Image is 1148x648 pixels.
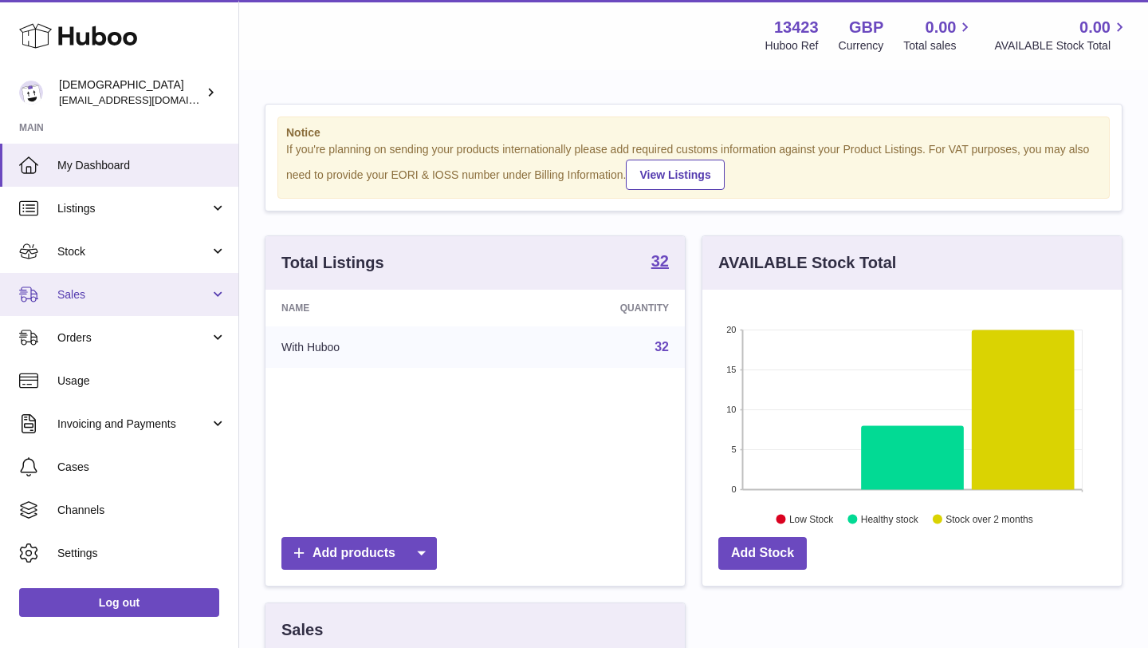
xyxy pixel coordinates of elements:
span: Cases [57,460,226,475]
h3: AVAILABLE Stock Total [718,252,896,274]
strong: Notice [286,125,1101,140]
h3: Total Listings [281,252,384,274]
span: [EMAIL_ADDRESS][DOMAIN_NAME] [59,93,234,106]
span: Total sales [903,38,974,53]
div: Huboo Ref [765,38,819,53]
text: Stock over 2 months [946,513,1032,524]
text: 10 [726,405,736,414]
text: 0 [731,484,736,494]
a: 32 [655,340,669,354]
td: With Huboo [265,326,486,368]
span: 0.00 [1079,17,1111,38]
text: Low Stock [789,513,834,524]
div: Currency [839,38,884,53]
strong: 13423 [774,17,819,38]
th: Quantity [486,290,685,326]
span: Listings [57,201,210,216]
span: Orders [57,330,210,346]
a: Add products [281,537,437,570]
img: olgazyuz@outlook.com [19,81,43,105]
a: 32 [651,253,669,272]
span: Channels [57,503,226,518]
th: Name [265,290,486,326]
text: 20 [726,325,736,334]
text: Healthy stock [861,513,919,524]
span: My Dashboard [57,158,226,173]
span: Usage [57,373,226,389]
a: Log out [19,588,219,617]
text: 15 [726,365,736,374]
a: 0.00 AVAILABLE Stock Total [994,17,1129,53]
span: Settings [57,546,226,561]
span: Invoicing and Payments [57,417,210,432]
span: AVAILABLE Stock Total [994,38,1129,53]
text: 5 [731,445,736,454]
a: 0.00 Total sales [903,17,974,53]
span: 0.00 [926,17,957,38]
span: Stock [57,244,210,259]
a: View Listings [626,160,724,190]
strong: 32 [651,253,669,269]
a: Add Stock [718,537,807,570]
div: [DEMOGRAPHIC_DATA] [59,77,202,108]
h3: Sales [281,619,323,641]
strong: GBP [849,17,883,38]
span: Sales [57,287,210,302]
div: If you're planning on sending your products internationally please add required customs informati... [286,142,1101,190]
